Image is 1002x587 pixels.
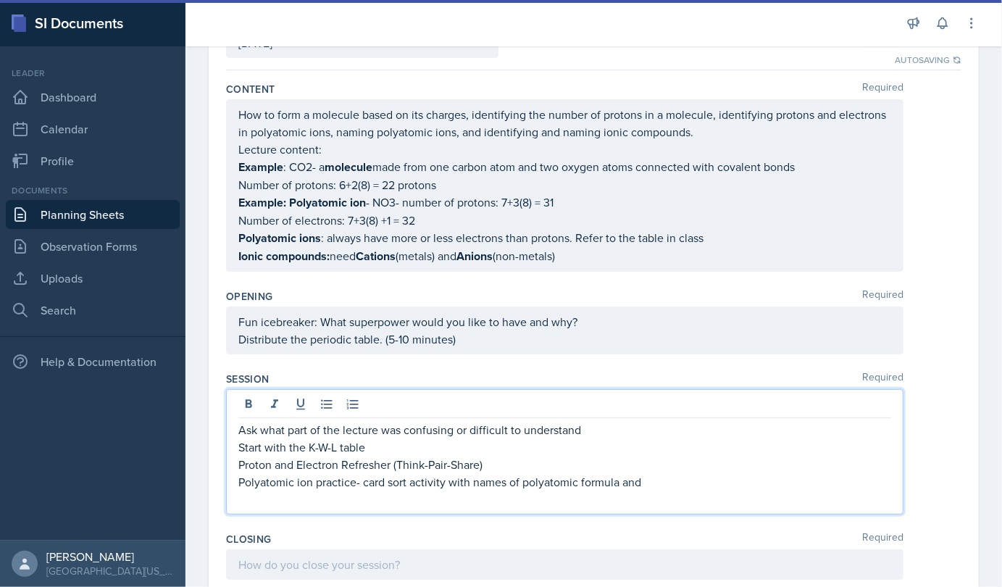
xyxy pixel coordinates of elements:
p: Start with the K-W-L table [238,438,891,456]
p: Lecture content: [238,141,891,158]
strong: Ionic compounds: [238,248,330,265]
p: - NO3- number of protons: 7+3(8) = 31 [238,193,891,212]
label: Session [226,372,269,386]
a: Planning Sheets [6,200,180,229]
strong: Example: Polyatomic ion [238,194,366,211]
strong: Polyatomic ions [238,230,321,246]
div: [GEOGRAPHIC_DATA][US_STATE] [46,564,174,578]
div: Help & Documentation [6,347,180,376]
a: Profile [6,146,180,175]
a: Dashboard [6,83,180,112]
p: : CO2- a made from one carbon atom and two oxygen atoms connected with covalent bonds [238,158,891,176]
div: Documents [6,184,180,197]
span: Required [862,532,903,546]
p: Distribute the periodic table. (5-10 minutes) [238,330,891,348]
p: Ask what part of the lecture was confusing or difficult to understand [238,421,891,438]
p: Fun icebreaker: What superpower would you like to have and why? [238,313,891,330]
label: Opening [226,289,272,304]
a: Calendar [6,115,180,143]
a: Observation Forms [6,232,180,261]
label: Content [226,82,275,96]
p: Proton and Electron Refresher (Think-Pair-Share) [238,456,891,473]
p: : always have more or less electrons than protons. Refer to the table in class [238,229,891,247]
span: Required [862,82,903,96]
strong: Example [238,159,283,175]
span: Required [862,289,903,304]
p: Polyatomic ion practice- card sort activity with names of polyatomic formula and [238,473,891,491]
strong: molecule [325,159,372,175]
a: Search [6,296,180,325]
span: Required [862,372,903,386]
div: Autosaving [895,54,961,67]
p: Number of electrons: 7+3(8) +1 = 32 [238,212,891,229]
p: Number of protons: 6+2(8) = 22 protons [238,176,891,193]
div: [PERSON_NAME] [46,549,174,564]
p: How to form a molecule based on its charges, identifying the number of protons in a molecule, ide... [238,106,891,141]
div: Leader [6,67,180,80]
strong: Anions [456,248,493,265]
a: Uploads [6,264,180,293]
label: Closing [226,532,271,546]
p: need (metals) and (non-metals) [238,247,891,265]
strong: Cations [356,248,396,265]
